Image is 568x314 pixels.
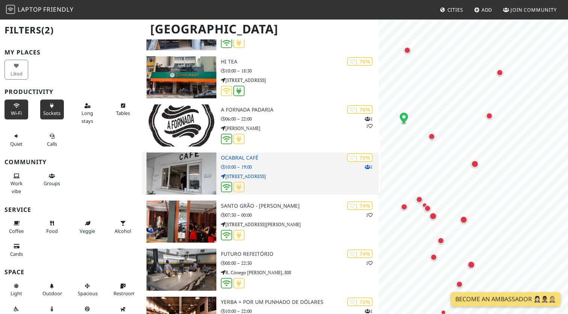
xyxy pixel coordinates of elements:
span: Spacious [78,290,98,297]
a: OCabral Café | 75% 1 OCabral Café 10:00 – 19:00 [STREET_ADDRESS] [142,152,379,195]
span: Credit cards [10,251,23,257]
span: Join Community [511,6,557,13]
img: OCabral Café [147,152,216,195]
div: Map marker [496,69,506,79]
div: Map marker [428,133,438,143]
a: Cities [437,3,466,17]
div: | 74% [347,201,373,210]
div: | 72% [347,297,373,306]
p: 06:00 – 22:00 [221,115,379,122]
span: Friendly [43,5,73,14]
h3: Hi Tea [221,59,379,65]
img: A Fornada Padaria [147,104,216,146]
div: Map marker [486,112,495,122]
button: Wi-Fi [5,100,28,119]
div: Map marker [471,160,482,171]
p: 07:30 – 00:00 [221,211,379,219]
img: Hi Tea [147,56,216,98]
span: (2) [41,24,54,36]
p: 10:00 – 19:00 [221,163,379,171]
h3: OCabral Café [221,155,379,161]
div: | 76% [347,105,373,114]
p: [STREET_ADDRESS][PERSON_NAME] [221,221,379,228]
div: | 75% [347,153,373,162]
p: 1 [365,163,373,171]
h3: My Places [5,49,137,56]
h3: Space [5,269,137,276]
p: 1 1 [365,115,373,130]
a: A Fornada Padaria | 76% 11 A Fornada Padaria 06:00 – 22:00 [PERSON_NAME] [142,104,379,146]
span: Alcohol [115,228,131,234]
button: Long stays [76,100,99,127]
p: 1 [366,260,373,267]
h3: Santo Grão - [PERSON_NAME] [221,203,379,209]
div: Map marker [404,47,414,56]
a: Santo Grão - Oscar Freire | 74% 1 Santo Grão - [PERSON_NAME] 07:30 – 00:00 [STREET_ADDRESS][PERSO... [142,201,379,243]
h3: Futuro Refeitório [221,251,379,257]
p: [PERSON_NAME] [221,125,379,132]
button: Tables [111,100,135,119]
img: Santo Grão - Oscar Freire [147,201,216,243]
div: Map marker [460,216,470,226]
span: Restroom [113,290,136,297]
span: Add [482,6,492,13]
a: LaptopFriendly LaptopFriendly [6,3,74,17]
span: Veggie [80,228,95,234]
div: | 74% [347,249,373,258]
span: Outdoor area [42,290,62,297]
span: Long stays [82,110,93,124]
div: Map marker [401,203,411,213]
button: Restroom [111,280,135,300]
span: Video/audio calls [47,140,57,147]
button: Cards [5,240,28,260]
a: Add [471,3,495,17]
span: People working [11,180,23,194]
p: [STREET_ADDRESS] [221,173,379,180]
button: Light [5,280,28,300]
span: Group tables [44,180,60,187]
h3: YERBA + Por um Punhado de Dólares [221,299,379,305]
p: R. Cônego [PERSON_NAME], 808 [221,269,379,276]
span: Power sockets [43,110,60,116]
button: Outdoor [40,280,64,300]
span: Cities [447,6,463,13]
div: Map marker [416,196,426,206]
a: Hi Tea | 76% Hi Tea 10:00 – 18:30 [STREET_ADDRESS] [142,56,379,98]
span: Natural light [11,290,22,297]
p: 08:00 – 22:30 [221,260,379,267]
h3: Community [5,159,137,166]
h2: Filters [5,19,137,42]
span: Laptop [18,5,42,14]
div: Map marker [430,254,440,263]
button: Quiet [5,130,28,150]
div: Map marker [437,237,447,247]
a: Join Community [500,3,560,17]
button: Sockets [40,100,64,119]
span: Quiet [10,140,23,147]
div: Map marker [400,113,408,125]
div: | 76% [347,57,373,66]
h1: [GEOGRAPHIC_DATA] [144,19,377,39]
img: LaptopFriendly [6,5,15,14]
button: Veggie [76,217,99,237]
span: Food [46,228,58,234]
button: Coffee [5,217,28,237]
button: Work vibe [5,170,28,197]
button: Groups [40,170,64,190]
button: Alcohol [111,217,135,237]
h3: Service [5,206,137,213]
p: 1 [366,211,373,219]
div: Map marker [424,205,434,214]
h3: Productivity [5,88,137,95]
button: Spacious [76,280,99,300]
div: Map marker [429,212,440,223]
button: Calls [40,130,64,150]
button: Food [40,217,64,237]
h3: A Fornada Padaria [221,107,379,113]
p: 10:00 – 18:30 [221,67,379,74]
span: Stable Wi-Fi [11,110,22,116]
a: Futuro Refeitório | 74% 1 Futuro Refeitório 08:00 – 22:30 R. Cônego [PERSON_NAME], 808 [142,249,379,291]
div: Map marker [422,202,431,211]
img: Futuro Refeitório [147,249,216,291]
span: Work-friendly tables [116,110,130,116]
